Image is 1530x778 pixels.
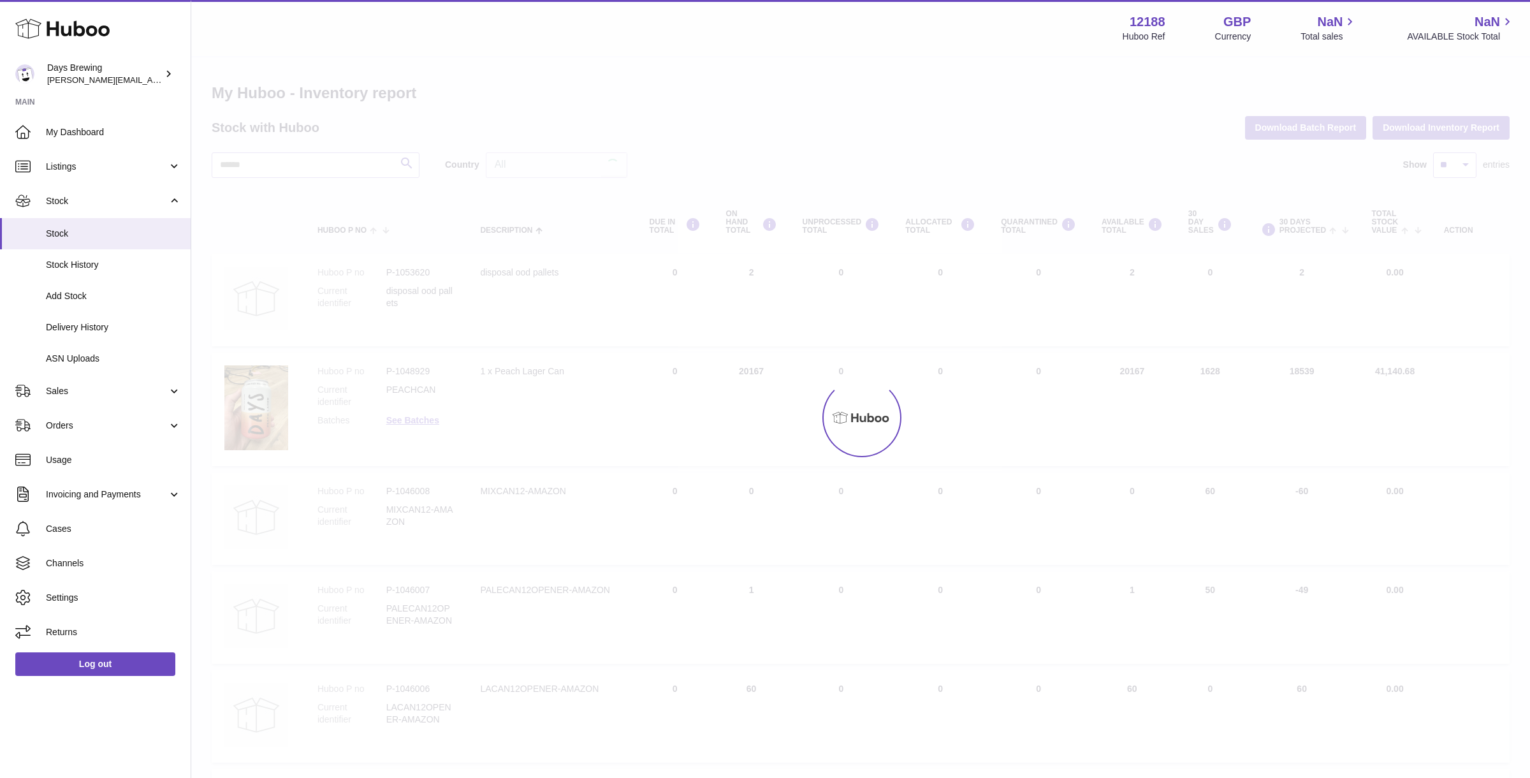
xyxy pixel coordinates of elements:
span: [PERSON_NAME][EMAIL_ADDRESS][DOMAIN_NAME] [47,75,256,85]
span: Stock [46,195,168,207]
a: NaN AVAILABLE Stock Total [1407,13,1515,43]
span: Stock [46,228,181,240]
span: Usage [46,454,181,466]
span: Channels [46,557,181,569]
span: Listings [46,161,168,173]
span: Cases [46,523,181,535]
span: Sales [46,385,168,397]
span: Orders [46,420,168,432]
span: AVAILABLE Stock Total [1407,31,1515,43]
span: ASN Uploads [46,353,181,365]
span: Returns [46,626,181,638]
span: Total sales [1300,31,1357,43]
span: Delivery History [46,321,181,334]
span: Invoicing and Payments [46,488,168,501]
strong: GBP [1223,13,1251,31]
span: Stock History [46,259,181,271]
span: NaN [1475,13,1500,31]
strong: 12188 [1130,13,1165,31]
div: Days Brewing [47,62,162,86]
span: Add Stock [46,290,181,302]
span: Settings [46,592,181,604]
a: Log out [15,652,175,675]
span: NaN [1317,13,1343,31]
div: Huboo Ref [1123,31,1165,43]
div: Currency [1215,31,1251,43]
img: greg@daysbrewing.com [15,64,34,84]
span: My Dashboard [46,126,181,138]
a: NaN Total sales [1300,13,1357,43]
